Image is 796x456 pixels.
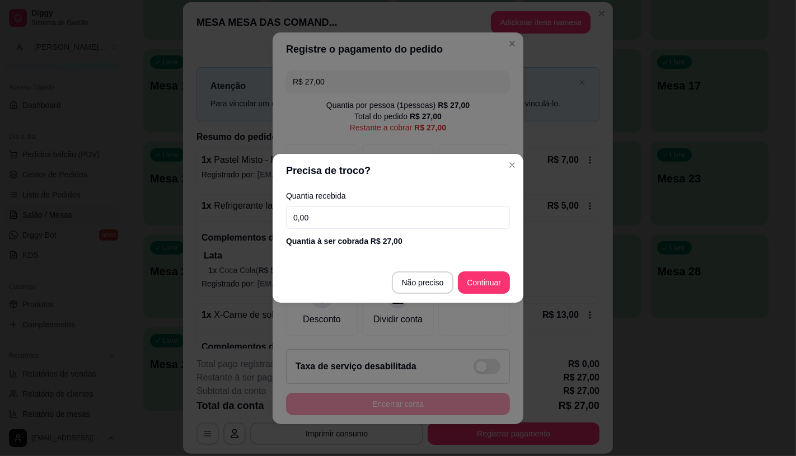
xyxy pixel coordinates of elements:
[273,154,523,187] header: Precisa de troco?
[392,271,454,294] button: Não preciso
[286,192,510,200] label: Quantia recebida
[458,271,510,294] button: Continuar
[503,156,521,174] button: Close
[286,236,510,247] div: Quantia à ser cobrada R$ 27,00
